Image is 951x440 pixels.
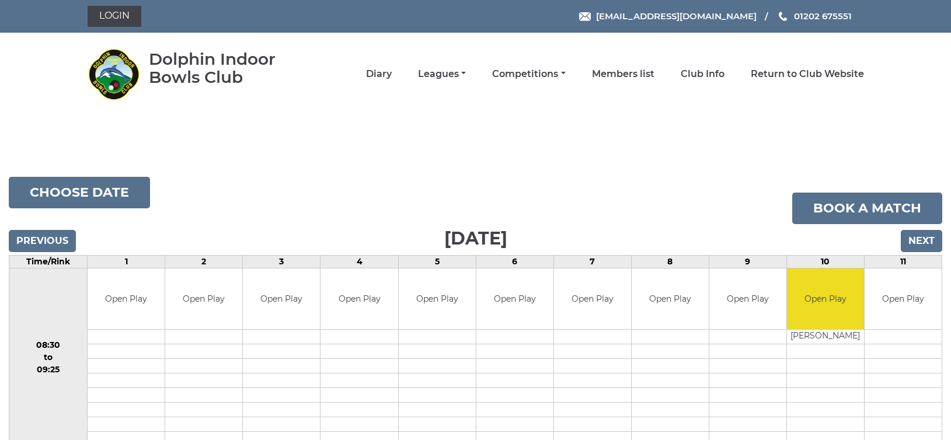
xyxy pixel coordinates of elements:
[901,230,942,252] input: Next
[709,268,786,330] td: Open Play
[165,255,243,268] td: 2
[398,255,476,268] td: 5
[787,330,864,344] td: [PERSON_NAME]
[399,268,476,330] td: Open Play
[476,255,553,268] td: 6
[366,68,392,81] a: Diary
[9,230,76,252] input: Previous
[786,255,864,268] td: 10
[88,255,165,268] td: 1
[418,68,466,81] a: Leagues
[321,268,398,330] td: Open Play
[596,11,757,22] span: [EMAIL_ADDRESS][DOMAIN_NAME]
[476,268,553,330] td: Open Play
[88,48,140,100] img: Dolphin Indoor Bowls Club
[492,68,565,81] a: Competitions
[792,193,942,224] a: Book a match
[681,68,724,81] a: Club Info
[709,255,786,268] td: 9
[243,255,321,268] td: 3
[321,255,398,268] td: 4
[243,268,320,330] td: Open Play
[579,9,757,23] a: Email [EMAIL_ADDRESS][DOMAIN_NAME]
[777,9,852,23] a: Phone us 01202 675551
[9,255,88,268] td: Time/Rink
[794,11,852,22] span: 01202 675551
[165,268,242,330] td: Open Play
[632,268,709,330] td: Open Play
[88,268,165,330] td: Open Play
[787,268,864,330] td: Open Play
[88,6,141,27] a: Login
[149,50,309,86] div: Dolphin Indoor Bowls Club
[579,12,591,21] img: Email
[592,68,654,81] a: Members list
[779,12,787,21] img: Phone us
[865,268,942,330] td: Open Play
[9,177,150,208] button: Choose date
[553,255,631,268] td: 7
[631,255,709,268] td: 8
[751,68,864,81] a: Return to Club Website
[554,268,631,330] td: Open Play
[864,255,942,268] td: 11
